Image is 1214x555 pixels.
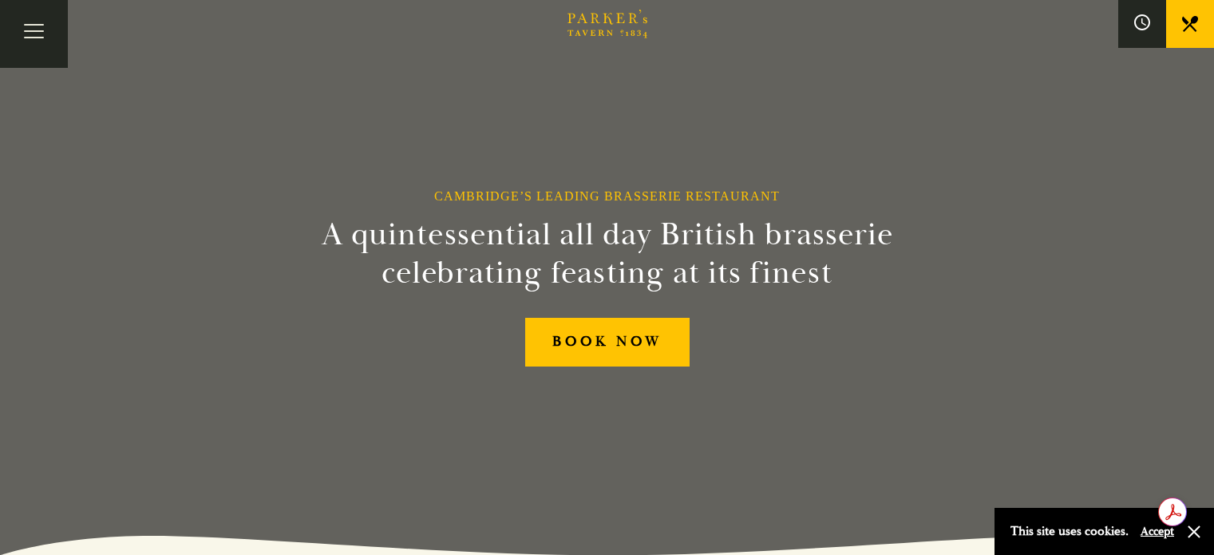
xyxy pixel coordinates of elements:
h2: A quintessential all day British brasserie celebrating feasting at its finest [243,216,971,292]
button: Accept [1141,524,1174,539]
button: Close and accept [1186,524,1202,540]
p: This site uses cookies. [1010,520,1129,543]
h1: Cambridge’s Leading Brasserie Restaurant [434,188,780,204]
a: BOOK NOW [525,318,690,367]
